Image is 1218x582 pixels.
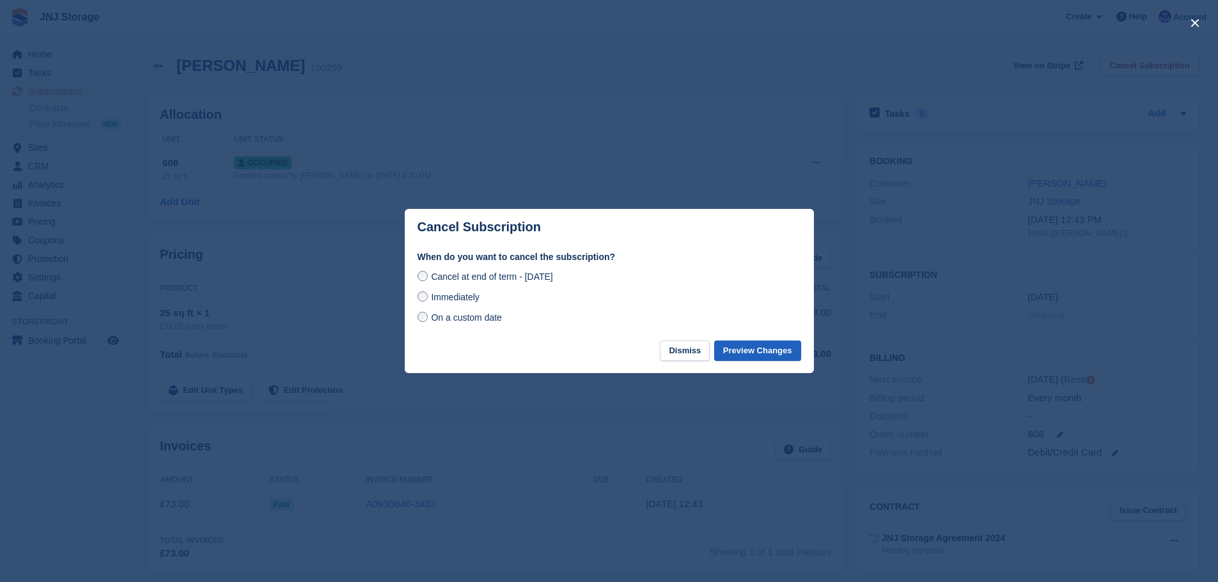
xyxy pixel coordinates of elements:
button: Preview Changes [714,341,801,362]
span: On a custom date [431,312,502,323]
input: Cancel at end of term - [DATE] [418,271,428,281]
label: When do you want to cancel the subscription? [418,250,801,264]
input: Immediately [418,291,428,302]
button: close [1185,13,1205,33]
span: Immediately [431,292,479,302]
p: Cancel Subscription [418,220,541,234]
span: Cancel at end of term - [DATE] [431,272,552,282]
input: On a custom date [418,312,428,322]
button: Dismiss [660,341,710,362]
